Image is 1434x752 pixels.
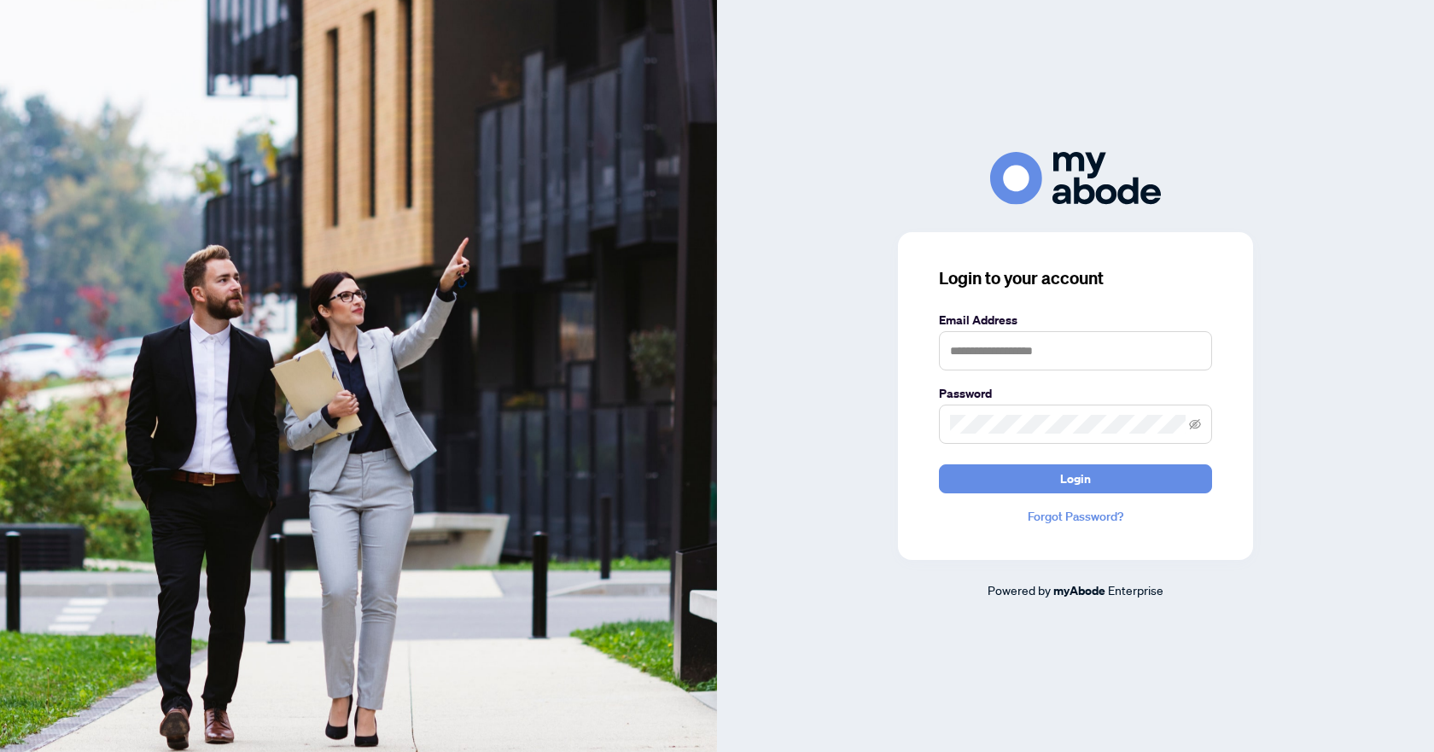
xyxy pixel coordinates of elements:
span: Powered by [988,582,1051,598]
a: myAbode [1053,581,1105,600]
span: eye-invisible [1189,418,1201,430]
span: Login [1060,465,1091,493]
a: Forgot Password? [939,507,1212,526]
label: Email Address [939,311,1212,329]
label: Password [939,384,1212,403]
h3: Login to your account [939,266,1212,290]
button: Login [939,464,1212,493]
img: ma-logo [990,152,1161,204]
span: Enterprise [1108,582,1163,598]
